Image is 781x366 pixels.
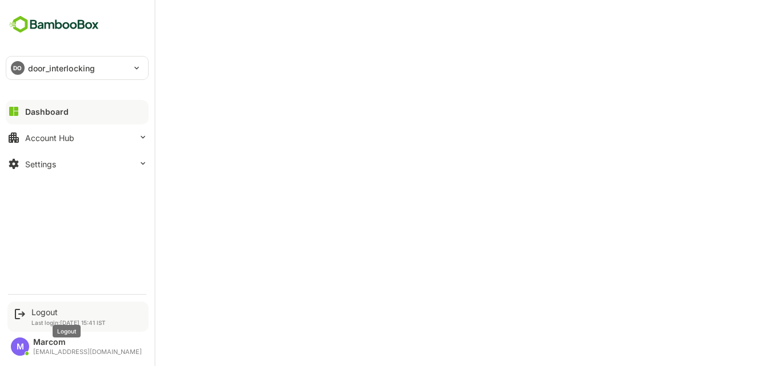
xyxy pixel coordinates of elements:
img: BambooboxFullLogoMark.5f36c76dfaba33ec1ec1367b70bb1252.svg [6,14,102,35]
div: Marcom [33,337,142,347]
div: Logout [31,307,106,317]
div: DOdoor_interlocking [6,57,148,79]
p: door_interlocking [28,62,95,74]
div: Account Hub [25,133,74,143]
button: Account Hub [6,126,149,149]
div: [EMAIL_ADDRESS][DOMAIN_NAME] [33,348,142,356]
div: Dashboard [25,107,69,116]
div: Settings [25,159,56,169]
button: Settings [6,152,149,175]
p: Last login: [DATE] 15:41 IST [31,319,106,326]
div: M [11,337,29,356]
div: DO [11,61,25,75]
button: Dashboard [6,100,149,123]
